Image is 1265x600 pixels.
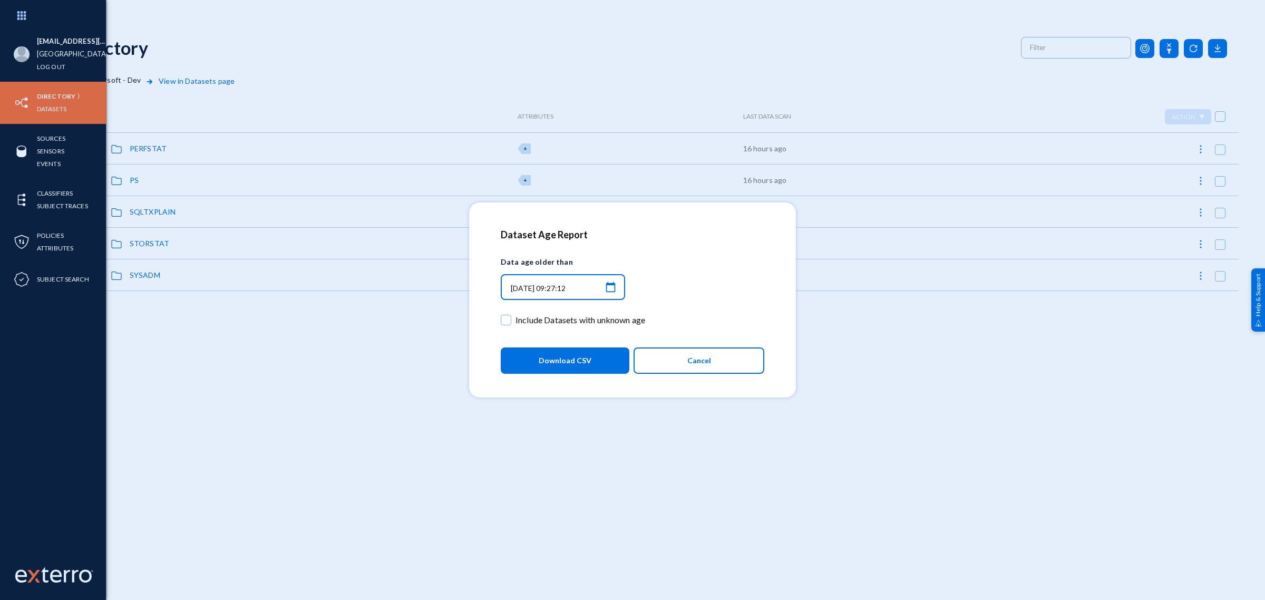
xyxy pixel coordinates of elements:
[687,352,711,370] span: Cancel
[539,351,591,370] span: Download CSV
[501,251,669,273] span: Data age older than
[634,347,764,374] button: Cancel
[604,280,617,295] mat-icon: calendar_today
[501,347,629,374] button: Download CSV
[511,284,601,293] input: Choose date
[515,312,645,328] span: Include Datasets with unknown age
[501,229,764,240] h2: Dataset Age Report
